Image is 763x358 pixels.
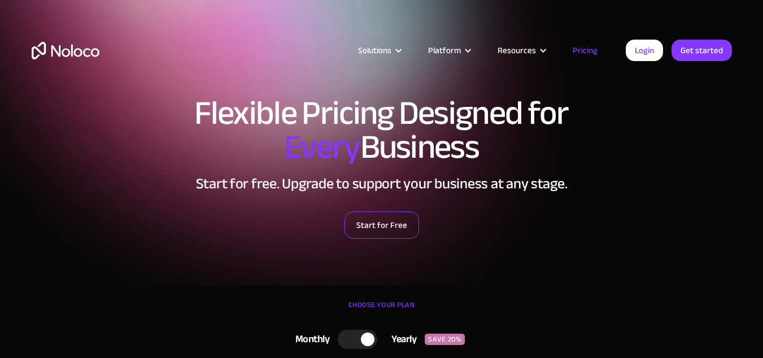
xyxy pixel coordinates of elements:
div: Resources [498,43,536,58]
a: Get started [672,40,732,61]
div: Platform [428,43,461,58]
div: Solutions [358,43,391,58]
a: Start for Free [345,212,419,239]
a: Pricing [559,43,612,58]
a: Login [626,40,663,61]
div: Yearly [377,331,425,348]
h2: Start for free. Upgrade to support your business at any stage. [32,175,732,192]
div: Monthly [281,331,338,348]
div: SAVE 20% [425,334,465,345]
h1: Flexible Pricing Designed for Business [32,96,732,164]
div: CHOOSE YOUR PLAN [32,296,732,325]
span: Every [284,115,360,179]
